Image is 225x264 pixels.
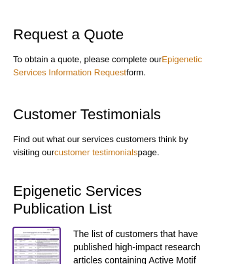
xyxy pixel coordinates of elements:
p: Find out what our services customers think by visiting our page. [13,133,212,159]
a: customer testimonials [54,147,138,157]
p: To obtain a quote, please complete our form. [13,53,212,79]
h2: Customer Testimonials [13,105,212,123]
h2: Epigenetic Services Publication List [13,182,212,217]
a: Epigenetic Services Information Request [13,54,202,77]
h2: Request a Quote [13,26,212,43]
